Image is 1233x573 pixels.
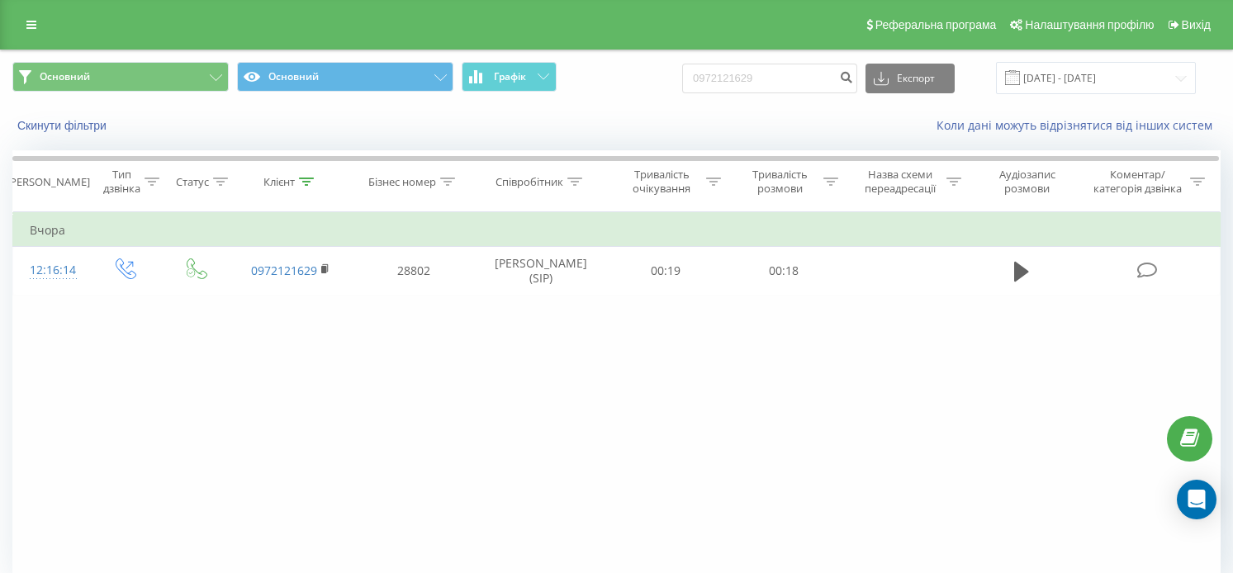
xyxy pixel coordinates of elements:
[263,175,295,189] div: Клієнт
[475,247,607,295] td: [PERSON_NAME] (SIP)
[251,263,317,278] a: 0972121629
[496,175,563,189] div: Співробітник
[30,254,72,286] div: 12:16:14
[622,168,702,196] div: Тривалість очікування
[740,168,820,196] div: Тривалість розмови
[980,168,1074,196] div: Аудіозапис розмови
[237,62,453,92] button: Основний
[875,18,997,31] span: Реферальна програма
[682,64,857,93] input: Пошук за номером
[12,118,115,133] button: Скинути фільтри
[1182,18,1211,31] span: Вихід
[462,62,557,92] button: Графік
[368,175,436,189] div: Бізнес номер
[103,168,140,196] div: Тип дзвінка
[857,168,942,196] div: Назва схеми переадресації
[865,64,955,93] button: Експорт
[12,62,229,92] button: Основний
[494,71,526,83] span: Графік
[1177,480,1216,519] div: Open Intercom Messenger
[176,175,209,189] div: Статус
[937,117,1221,133] a: Коли дані можуть відрізнятися вiд інших систем
[7,175,90,189] div: [PERSON_NAME]
[607,247,725,295] td: 00:19
[40,70,90,83] span: Основний
[1089,168,1186,196] div: Коментар/категорія дзвінка
[13,214,1221,247] td: Вчора
[725,247,843,295] td: 00:18
[1025,18,1154,31] span: Налаштування профілю
[353,247,475,295] td: 28802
